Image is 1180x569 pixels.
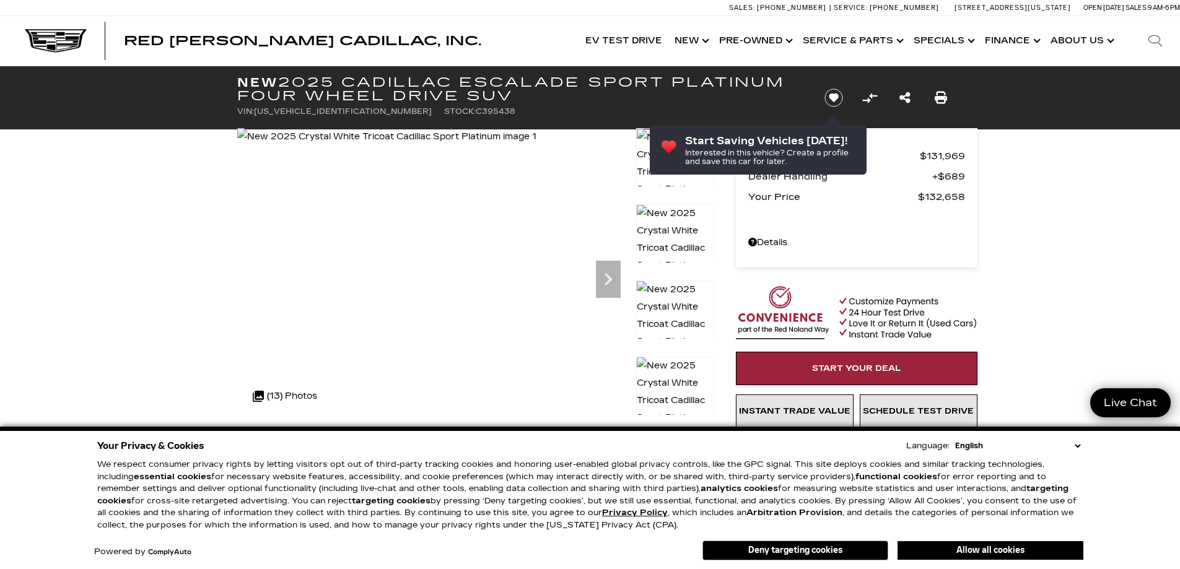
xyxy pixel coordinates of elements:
a: About Us [1044,16,1118,66]
div: (13) Photos [247,381,323,411]
button: Allow all cookies [898,541,1083,560]
strong: analytics cookies [701,484,778,493]
span: Open [DATE] [1083,4,1124,12]
a: Print this New 2025 Cadillac Escalade Sport Platinum Four Wheel Drive SUV [935,89,947,106]
img: New 2025 Crystal White Tricoat Cadillac Sport Platinum image 1 [636,128,714,216]
img: New 2025 Crystal White Tricoat Cadillac Sport Platinum image 2 [636,204,714,292]
a: Dealer Handling $689 [748,168,965,185]
button: Deny targeting cookies [702,541,888,560]
a: EV Test Drive [579,16,668,66]
div: Language: [906,442,950,450]
img: Cadillac Dark Logo with Cadillac White Text [25,29,87,53]
a: Share this New 2025 Cadillac Escalade Sport Platinum Four Wheel Drive SUV [899,89,911,106]
span: [US_VEHICLE_IDENTIFICATION_NUMBER] [254,107,432,116]
span: Live Chat [1098,396,1163,410]
a: Instant Trade Value [736,394,854,428]
span: Dealer Handling [748,168,932,185]
span: $131,969 [920,147,965,165]
img: New 2025 Crystal White Tricoat Cadillac Sport Platinum image 3 [636,280,714,368]
a: New [668,16,713,66]
a: Pre-Owned [713,16,797,66]
a: ComplyAuto [148,549,191,556]
img: New 2025 Crystal White Tricoat Cadillac Sport Platinum image 1 [237,128,536,146]
h1: 2025 Cadillac Escalade Sport Platinum Four Wheel Drive SUV [237,76,804,103]
img: New 2025 Crystal White Tricoat Cadillac Sport Platinum image 4 [636,357,714,445]
strong: targeting cookies [352,496,430,506]
p: We respect consumer privacy rights by letting visitors opt out of third-party tracking cookies an... [97,459,1083,531]
span: Your Price [748,188,918,206]
span: Sales: [1125,4,1148,12]
a: MSRP $131,969 [748,147,965,165]
span: Schedule Test Drive [863,406,974,416]
strong: functional cookies [855,472,937,482]
div: Powered by [94,548,191,556]
span: 9 AM-6 PM [1148,4,1180,12]
a: Start Your Deal [736,352,977,385]
span: $689 [932,168,965,185]
button: Save vehicle [820,88,847,108]
span: Stock: [444,107,476,116]
span: Sales: [729,4,755,12]
a: Your Price $132,658 [748,188,965,206]
select: Language Select [952,440,1083,452]
a: Sales: [PHONE_NUMBER] [729,4,829,11]
strong: New [237,75,278,90]
strong: Arbitration Provision [746,508,842,518]
span: Your Privacy & Cookies [97,437,204,454]
a: Details [748,234,965,251]
a: Service & Parts [797,16,907,66]
span: [PHONE_NUMBER] [870,4,939,12]
span: [PHONE_NUMBER] [757,4,826,12]
a: [STREET_ADDRESS][US_STATE] [955,4,1071,12]
a: Privacy Policy [602,508,668,518]
span: Start Your Deal [812,363,901,373]
span: Service: [834,4,868,12]
strong: targeting cookies [97,484,1069,506]
a: Schedule Test Drive [860,394,977,428]
span: MSRP [748,147,920,165]
span: VIN: [237,107,254,116]
div: Next [596,261,621,298]
strong: essential cookies [134,472,211,482]
button: Compare vehicle [860,89,879,107]
a: Specials [907,16,979,66]
span: $132,658 [918,188,965,206]
span: C395438 [476,107,515,116]
a: Service: [PHONE_NUMBER] [829,4,942,11]
a: Live Chat [1090,388,1171,417]
span: Red [PERSON_NAME] Cadillac, Inc. [124,33,481,48]
span: Instant Trade Value [739,406,850,416]
a: Red [PERSON_NAME] Cadillac, Inc. [124,35,481,47]
a: Finance [979,16,1044,66]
